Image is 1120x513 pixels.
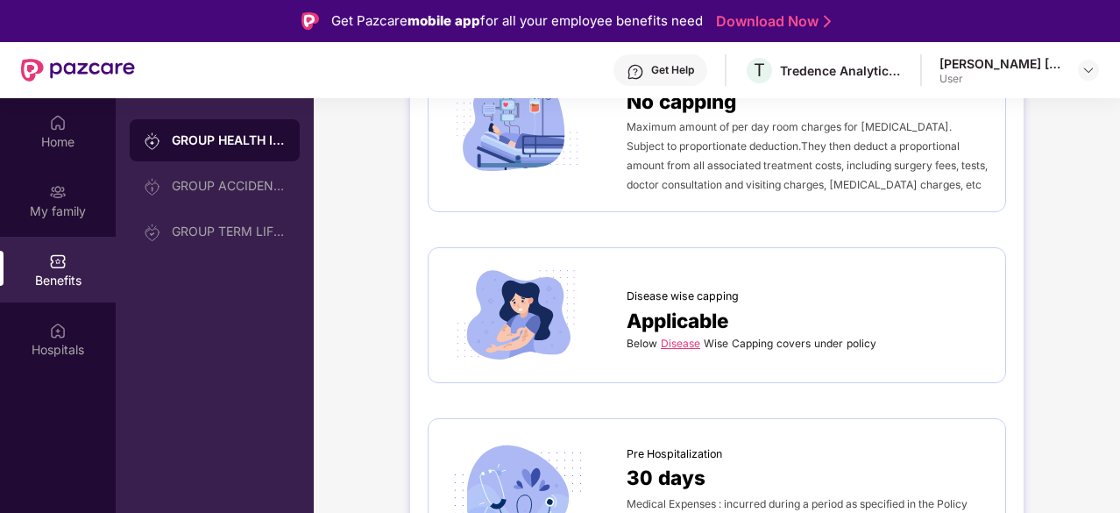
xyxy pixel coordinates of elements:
[661,337,700,350] a: Disease
[627,63,644,81] img: svg+xml;base64,PHN2ZyBpZD0iSGVscC0zMngzMiIgeG1sbnM9Imh0dHA6Ly93d3cudzMub3JnLzIwMDAvc3ZnIiB3aWR0aD...
[49,322,67,339] img: svg+xml;base64,PHN2ZyBpZD0iSG9zcGl0YWxzIiB4bWxucz0iaHR0cDovL3d3dy53My5vcmcvMjAwMC9zdmciIHdpZHRoPS...
[331,11,703,32] div: Get Pazcare for all your employee benefits need
[939,72,1062,86] div: User
[776,337,811,350] span: covers
[627,120,988,191] span: Maximum amount of per day room charges for [MEDICAL_DATA]. Subject to proportionate deduction.The...
[939,55,1062,72] div: [PERSON_NAME] [PERSON_NAME]
[651,63,694,77] div: Get Help
[814,337,843,350] span: under
[627,445,722,463] span: Pre Hospitalization
[824,12,831,31] img: Stroke
[446,266,588,365] img: icon
[301,12,319,30] img: Logo
[172,179,286,193] div: GROUP ACCIDENTAL INSURANCE
[704,337,728,350] span: Wise
[408,12,480,29] strong: mobile app
[627,305,729,336] span: Applicable
[172,132,286,149] div: GROUP HEALTH INSURANCE
[144,132,161,150] img: svg+xml;base64,PHN2ZyB3aWR0aD0iMjAiIGhlaWdodD0iMjAiIHZpZXdCb3g9IjAgMCAyMCAyMCIgZmlsbD0ibm9uZSIgeG...
[627,288,739,305] span: Disease wise capping
[732,337,773,350] span: Capping
[49,114,67,132] img: svg+xml;base64,PHN2ZyBpZD0iSG9tZSIgeG1sbnM9Imh0dHA6Ly93d3cudzMub3JnLzIwMDAvc3ZnIiB3aWR0aD0iMjAiIG...
[49,253,67,270] img: svg+xml;base64,PHN2ZyBpZD0iQmVuZWZpdHMiIHhtbG5zPSJodHRwOi8vd3d3LnczLm9yZy8yMDAwL3N2ZyIgd2lkdGg9Ij...
[21,59,135,82] img: New Pazcare Logo
[754,60,765,81] span: T
[627,337,657,350] span: Below
[847,337,876,350] span: policy
[144,178,161,196] img: svg+xml;base64,PHN2ZyB3aWR0aD0iMjAiIGhlaWdodD0iMjAiIHZpZXdCb3g9IjAgMCAyMCAyMCIgZmlsbD0ibm9uZSIgeG...
[1081,63,1095,77] img: svg+xml;base64,PHN2ZyBpZD0iRHJvcGRvd24tMzJ4MzIiIHhtbG5zPSJodHRwOi8vd3d3LnczLm9yZy8yMDAwL3N2ZyIgd2...
[780,62,903,79] div: Tredence Analytics Solutions Private Limited
[716,12,826,31] a: Download Now
[627,462,705,493] span: 30 days
[172,224,286,239] div: GROUP TERM LIFE INSURANCE
[49,183,67,201] img: svg+xml;base64,PHN2ZyB3aWR0aD0iMjAiIGhlaWdodD0iMjAiIHZpZXdCb3g9IjAgMCAyMCAyMCIgZmlsbD0ibm9uZSIgeG...
[446,77,588,176] img: icon
[144,224,161,241] img: svg+xml;base64,PHN2ZyB3aWR0aD0iMjAiIGhlaWdodD0iMjAiIHZpZXdCb3g9IjAgMCAyMCAyMCIgZmlsbD0ibm9uZSIgeG...
[627,86,736,117] span: No capping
